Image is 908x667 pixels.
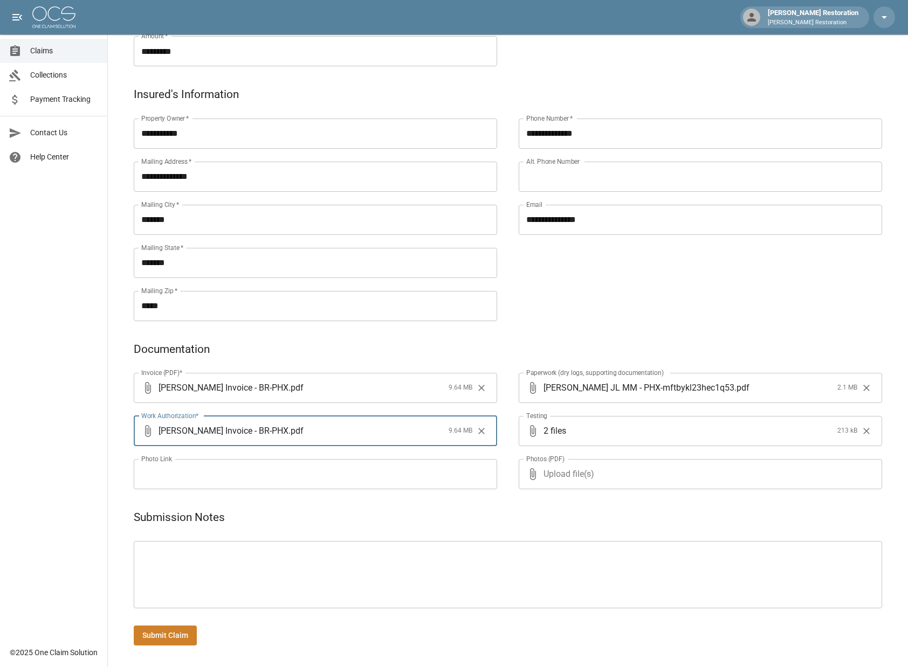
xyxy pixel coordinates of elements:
[141,243,183,252] label: Mailing State
[288,425,304,437] span: . pdf
[544,381,734,394] span: [PERSON_NAME] JL MM - PHX-mftbykl23hec1q53
[858,380,875,396] button: Clear
[141,368,183,377] label: Invoice (PDF)*
[30,70,99,81] span: Collections
[288,381,304,394] span: . pdf
[141,454,172,463] label: Photo Link
[6,6,28,28] button: open drawer
[544,459,853,489] span: Upload file(s)
[526,368,664,377] label: Paperwork (dry logs, supporting documentation)
[141,114,189,123] label: Property Owner
[32,6,75,28] img: ocs-logo-white-transparent.png
[544,416,833,446] span: 2 files
[473,380,490,396] button: Clear
[30,94,99,105] span: Payment Tracking
[449,426,472,436] span: 9.64 MB
[30,151,99,163] span: Help Center
[526,157,580,166] label: Alt. Phone Number
[837,383,857,393] span: 2.1 MB
[30,45,99,57] span: Claims
[10,647,98,658] div: © 2025 One Claim Solution
[763,8,863,27] div: [PERSON_NAME] Restoration
[526,411,547,420] label: Testing
[526,200,542,209] label: Email
[134,626,197,645] button: Submit Claim
[159,381,288,394] span: [PERSON_NAME] Invoice - BR-PHX
[141,200,180,209] label: Mailing City
[141,286,178,295] label: Mailing Zip
[526,114,573,123] label: Phone Number
[526,454,565,463] label: Photos (PDF)
[768,18,858,27] p: [PERSON_NAME] Restoration
[159,425,288,437] span: [PERSON_NAME] Invoice - BR-PHX
[30,127,99,138] span: Contact Us
[141,157,191,166] label: Mailing Address
[473,423,490,439] button: Clear
[141,31,168,40] label: Amount
[837,426,857,436] span: 213 kB
[734,381,749,394] span: . pdf
[141,411,199,420] label: Work Authorization*
[858,423,875,439] button: Clear
[449,383,472,393] span: 9.64 MB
